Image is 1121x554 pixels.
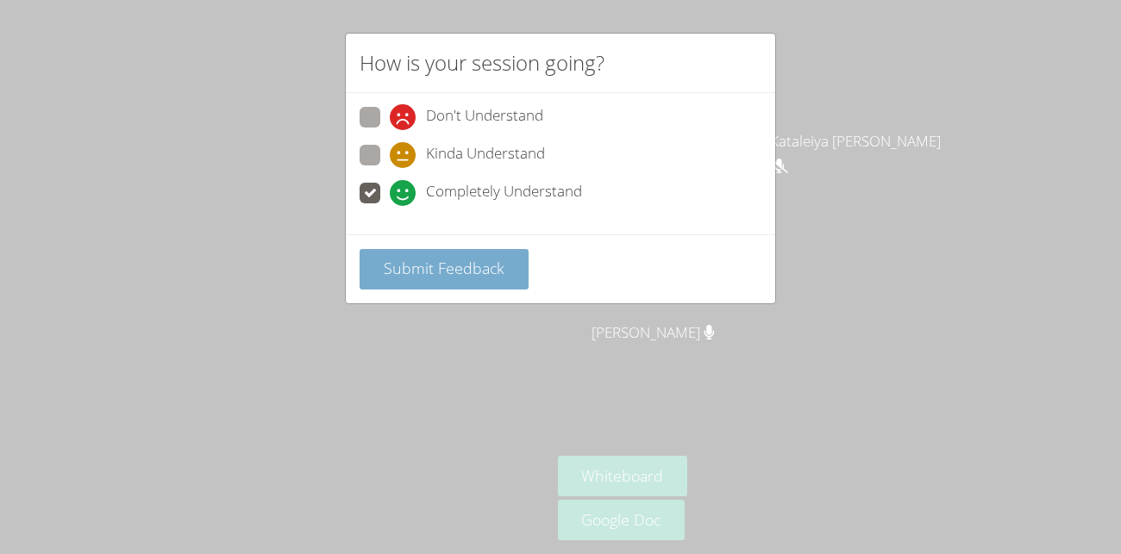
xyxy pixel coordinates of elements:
[426,104,543,130] span: Don't Understand
[426,142,545,168] span: Kinda Understand
[360,47,604,78] h2: How is your session going?
[360,249,529,289] button: Submit Feedback
[384,258,504,278] span: Submit Feedback
[426,180,582,206] span: Completely Understand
